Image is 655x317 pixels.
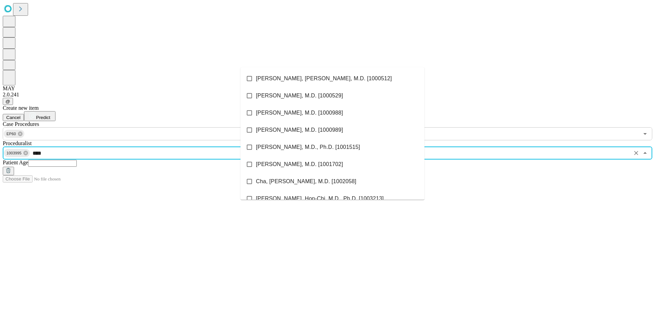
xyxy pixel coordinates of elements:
[631,148,641,158] button: Clear
[3,105,39,111] span: Create new item
[256,143,360,151] span: [PERSON_NAME], M.D., Ph.D. [1001515]
[36,115,50,120] span: Predict
[256,74,392,83] span: [PERSON_NAME], [PERSON_NAME], M.D. [1000512]
[4,149,30,157] div: 1003995
[5,99,10,104] span: @
[3,140,32,146] span: Proceduralist
[640,129,650,139] button: Open
[3,98,13,105] button: @
[6,115,21,120] span: Cancel
[256,160,343,168] span: [PERSON_NAME], M.D. [1001702]
[640,148,650,158] button: Close
[4,130,19,138] span: EP60
[3,114,24,121] button: Cancel
[256,195,384,203] span: [PERSON_NAME], Hon-Chi, M.D., Ph.D. [1003213]
[3,160,28,165] span: Patient Age
[256,126,343,134] span: [PERSON_NAME], M.D. [1000989]
[256,109,343,117] span: [PERSON_NAME], M.D. [1000988]
[4,149,24,157] span: 1003995
[3,92,652,98] div: 2.0.241
[4,130,24,138] div: EP60
[3,121,39,127] span: Scheduled Procedure
[24,111,55,121] button: Predict
[256,92,343,100] span: [PERSON_NAME], M.D. [1000529]
[256,177,356,186] span: Cha, [PERSON_NAME], M.D. [1002058]
[3,85,652,92] div: MAY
